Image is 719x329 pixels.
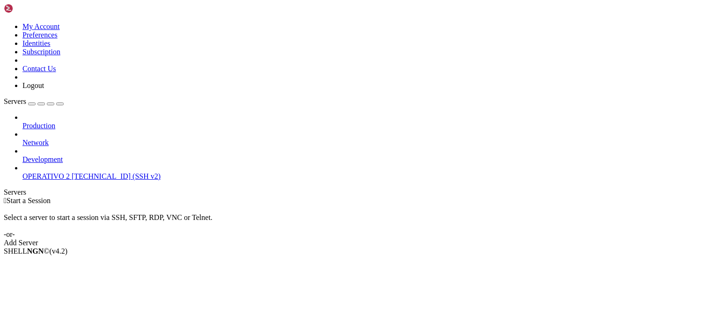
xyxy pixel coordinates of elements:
[4,97,26,105] span: Servers
[22,139,49,146] span: Network
[22,155,715,164] a: Development
[22,31,58,39] a: Preferences
[4,97,64,105] a: Servers
[27,247,44,255] b: NGN
[4,4,58,13] img: Shellngn
[22,113,715,130] li: Production
[4,205,715,239] div: Select a server to start a session via SSH, SFTP, RDP, VNC or Telnet. -or-
[22,139,715,147] a: Network
[4,247,67,255] span: SHELL ©
[22,147,715,164] li: Development
[72,172,161,180] span: [TECHNICAL_ID] (SSH v2)
[4,197,7,205] span: 
[22,130,715,147] li: Network
[22,39,51,47] a: Identities
[4,239,715,247] div: Add Server
[22,65,56,73] a: Contact Us
[4,188,715,197] div: Servers
[22,81,44,89] a: Logout
[7,197,51,205] span: Start a Session
[22,172,70,180] span: OPERATIVO 2
[50,247,68,255] span: 4.2.0
[22,122,55,130] span: Production
[22,172,715,181] a: OPERATIVO 2 [TECHNICAL_ID] (SSH v2)
[22,22,60,30] a: My Account
[22,122,715,130] a: Production
[22,48,60,56] a: Subscription
[22,155,63,163] span: Development
[22,164,715,181] li: OPERATIVO 2 [TECHNICAL_ID] (SSH v2)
